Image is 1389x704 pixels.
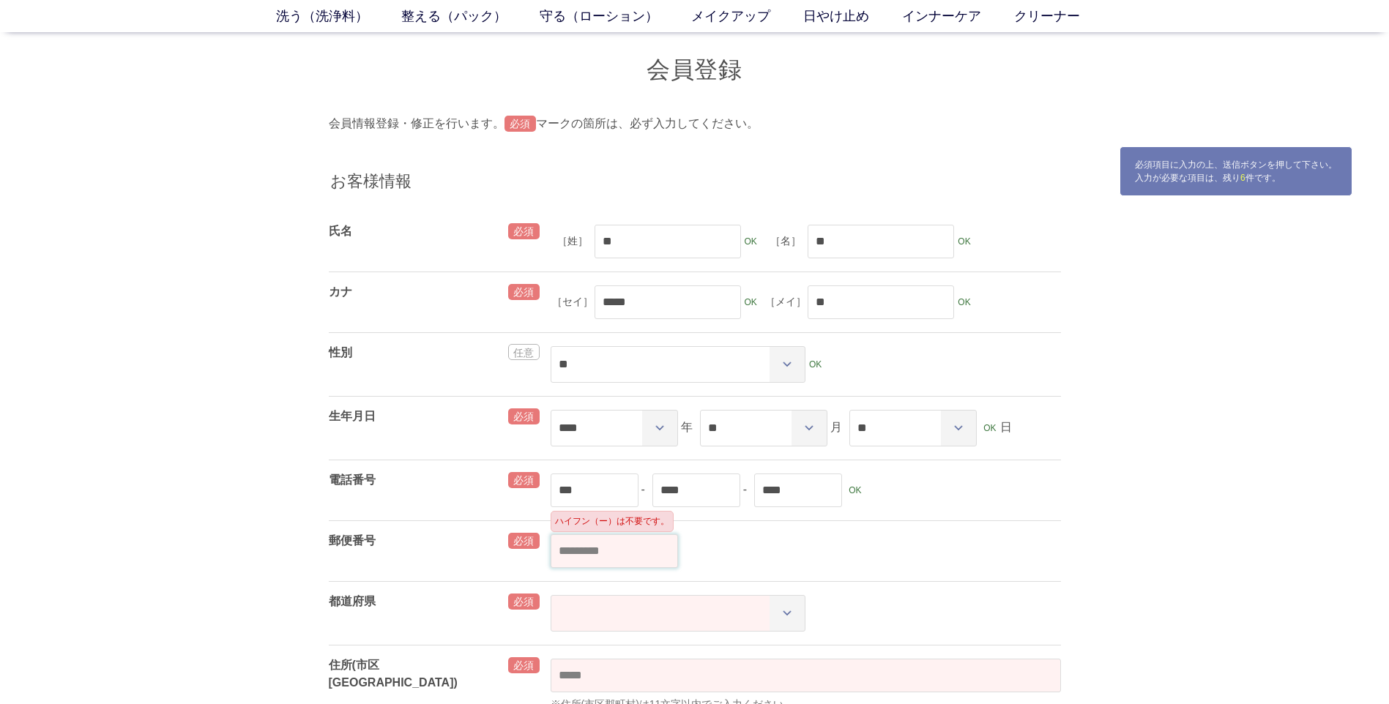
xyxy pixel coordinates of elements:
[805,356,825,373] div: OK
[540,7,691,26] a: 守る（ローション）
[329,473,376,486] label: 電話番号
[551,511,674,532] div: ハイフン（ー）は不要です。
[741,293,761,311] div: OK
[329,54,1061,86] h1: 会員登録
[276,7,401,26] a: 洗う（洗浄料）
[764,295,808,310] label: ［メイ］
[1240,173,1245,183] span: 6
[329,346,352,359] label: 性別
[551,295,595,310] label: ［セイ］
[980,419,999,437] div: OK
[741,233,761,250] div: OK
[551,483,865,495] span: - -
[329,285,352,298] label: カナ
[401,7,540,26] a: 整える（パック）
[691,7,803,26] a: メイクアップ
[954,233,974,250] div: OK
[902,7,1014,26] a: インナーケア
[803,7,902,26] a: 日やけ止め
[329,225,352,237] label: 氏名
[1014,7,1113,26] a: クリーナー
[329,115,1061,132] p: 会員情報登録・修正を行います。 マークの箇所は、必ず入力してください。
[329,169,1061,197] p: お客様情報
[329,410,376,422] label: 生年月日
[329,595,376,607] label: 都道府県
[764,234,808,249] label: ［名］
[551,421,1012,433] span: 年 月 日
[329,659,458,689] label: 住所(市区[GEOGRAPHIC_DATA])
[1120,146,1352,196] div: 必須項目に入力の上、送信ボタンを押して下さい。 入力が必要な項目は、残り 件です。
[845,482,865,499] div: OK
[329,534,376,547] label: 郵便番号
[954,293,974,311] div: OK
[551,234,595,249] label: ［姓］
